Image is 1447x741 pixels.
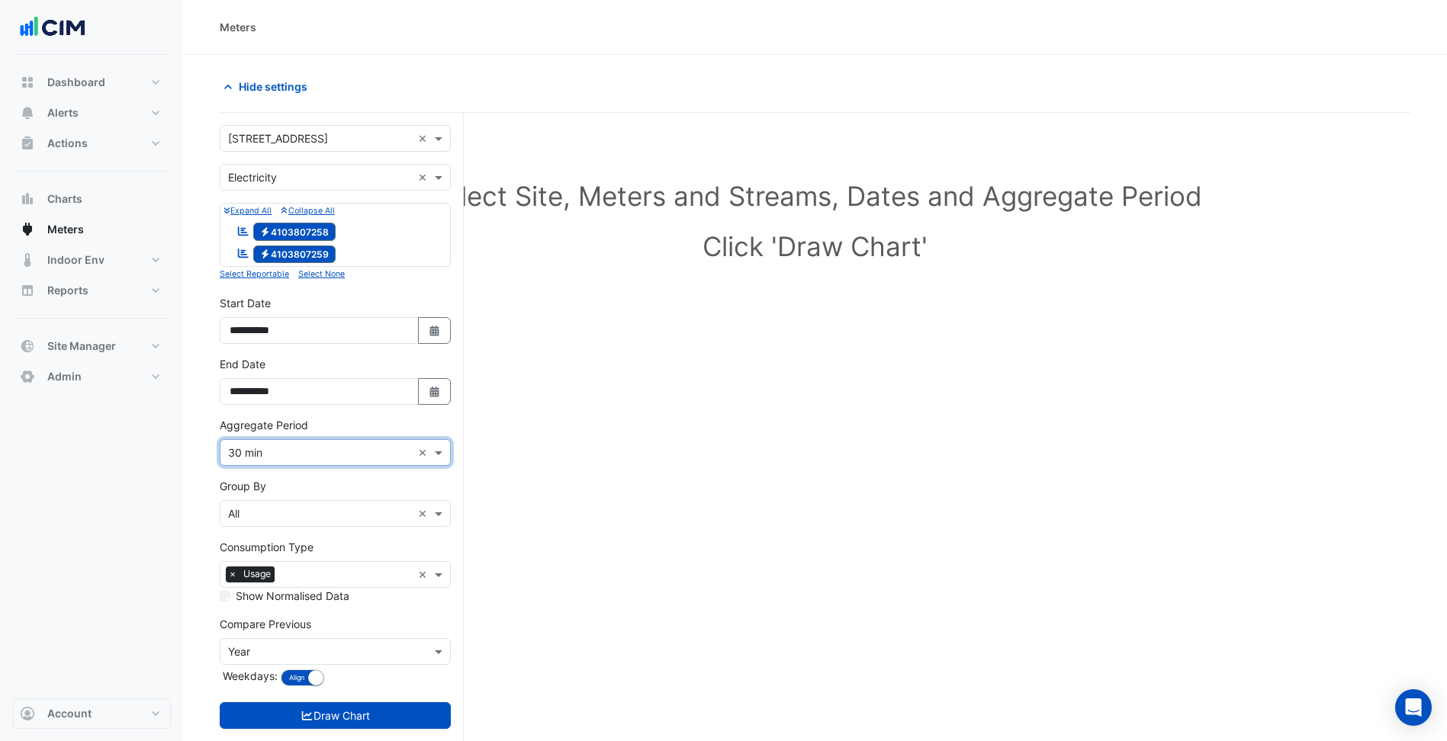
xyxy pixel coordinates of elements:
[244,180,1386,212] h1: Select Site, Meters and Streams, Dates and Aggregate Period
[220,269,289,279] small: Select Reportable
[259,249,271,260] fa-icon: Electricity
[220,19,256,35] div: Meters
[18,12,87,43] img: Company Logo
[236,588,349,604] label: Show Normalised Data
[226,566,240,582] span: ×
[236,247,250,260] fa-icon: Reportable
[220,478,266,494] label: Group By
[220,267,289,281] button: Select Reportable
[220,295,271,311] label: Start Date
[244,230,1386,262] h1: Click 'Draw Chart'
[47,105,79,120] span: Alerts
[298,267,345,281] button: Select None
[20,191,35,207] app-icon: Charts
[428,385,442,398] fa-icon: Select Date
[418,566,431,582] span: Clear
[20,105,35,120] app-icon: Alerts
[12,98,171,128] button: Alerts
[220,539,314,555] label: Consumption Type
[418,130,431,146] span: Clear
[259,226,271,237] fa-icon: Electricity
[240,566,275,582] span: Usage
[428,324,442,337] fa-icon: Select Date
[47,222,84,237] span: Meters
[47,252,105,268] span: Indoor Env
[47,338,116,354] span: Site Manager
[220,73,317,100] button: Hide settings
[20,283,35,298] app-icon: Reports
[20,338,35,354] app-icon: Site Manager
[47,136,88,151] span: Actions
[12,184,171,214] button: Charts
[47,706,92,721] span: Account
[12,128,171,159] button: Actions
[281,206,334,216] small: Collapse All
[47,75,105,90] span: Dashboard
[220,356,265,372] label: End Date
[12,245,171,275] button: Indoor Env
[47,191,82,207] span: Charts
[223,206,272,216] small: Expand All
[1395,689,1432,726] div: Open Intercom Messenger
[418,505,431,521] span: Clear
[20,369,35,384] app-icon: Admin
[253,245,336,264] span: 4103807259
[12,698,171,729] button: Account
[236,224,250,237] fa-icon: Reportable
[281,204,334,217] button: Collapse All
[253,223,336,241] span: 4103807258
[418,444,431,460] span: Clear
[220,702,451,729] button: Draw Chart
[220,417,308,433] label: Aggregate Period
[20,222,35,237] app-icon: Meters
[20,75,35,90] app-icon: Dashboard
[239,79,307,95] span: Hide settings
[220,616,311,632] label: Compare Previous
[47,283,88,298] span: Reports
[20,136,35,151] app-icon: Actions
[418,169,431,185] span: Clear
[12,361,171,392] button: Admin
[47,369,82,384] span: Admin
[12,67,171,98] button: Dashboard
[223,204,272,217] button: Expand All
[12,275,171,306] button: Reports
[220,668,278,684] label: Weekdays:
[298,269,345,279] small: Select None
[12,214,171,245] button: Meters
[12,331,171,361] button: Site Manager
[20,252,35,268] app-icon: Indoor Env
